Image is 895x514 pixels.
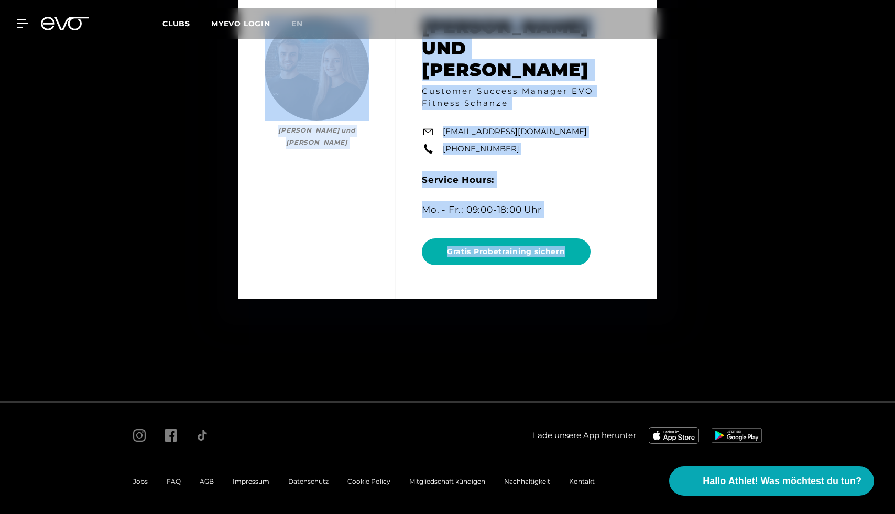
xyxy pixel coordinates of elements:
a: AGB [200,477,214,485]
a: MYEVO LOGIN [211,19,270,28]
a: FAQ [167,477,181,485]
a: Mitgliedschaft kündigen [409,477,485,485]
a: en [291,18,315,30]
a: Cookie Policy [347,477,390,485]
span: Gratis Probetraining sichern [447,246,565,257]
a: Jobs [133,477,148,485]
span: Lade unsere App herunter [533,430,636,442]
a: Clubs [162,18,211,28]
img: evofitness app [649,427,699,444]
a: Impressum [233,477,269,485]
a: Gratis Probetraining sichern [422,230,595,272]
a: [EMAIL_ADDRESS][DOMAIN_NAME] [443,126,587,138]
span: Hallo Athlet! Was möchtest du tun? [703,474,861,488]
a: [PHONE_NUMBER] [443,143,519,155]
span: Clubs [162,19,190,28]
a: Kontakt [569,477,595,485]
a: Nachhaltigkeit [504,477,550,485]
a: Datenschutz [288,477,329,485]
img: evofitness app [712,428,762,443]
button: Hallo Athlet! Was möchtest du tun? [669,466,874,496]
span: en [291,19,303,28]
